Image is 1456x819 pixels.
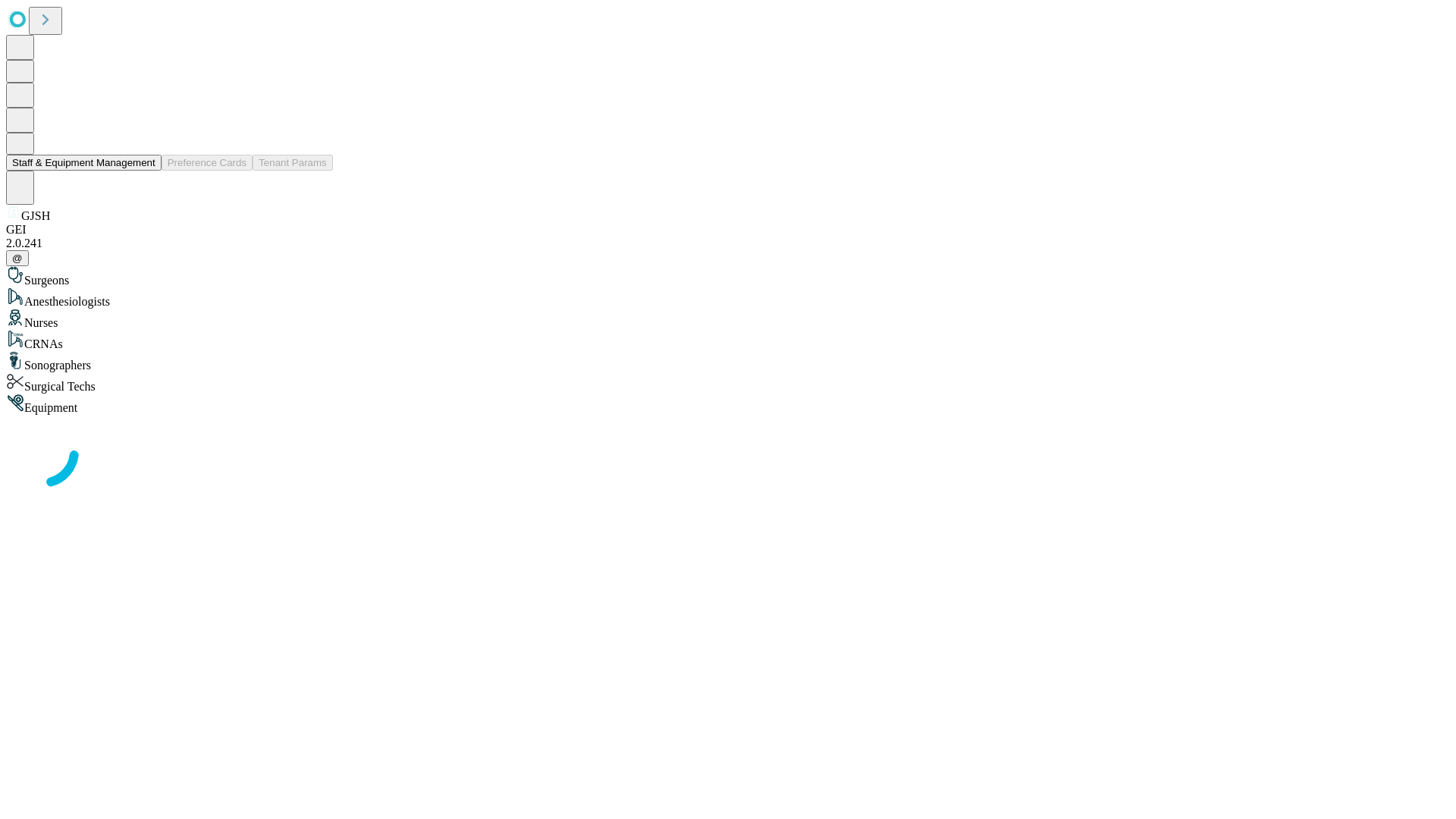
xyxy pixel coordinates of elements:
[6,155,162,171] button: Staff & Equipment Management
[6,351,1450,372] div: Sonographers
[12,253,23,264] span: @
[6,250,29,266] button: @
[21,209,50,222] span: GJSH
[6,330,1450,351] div: CRNAs
[6,266,1450,287] div: Surgeons
[6,394,1450,415] div: Equipment
[6,309,1450,330] div: Nurses
[6,223,1450,237] div: GEI
[253,155,333,171] button: Tenant Params
[6,237,1450,250] div: 2.0.241
[6,287,1450,309] div: Anesthesiologists
[6,372,1450,394] div: Surgical Techs
[162,155,253,171] button: Preference Cards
